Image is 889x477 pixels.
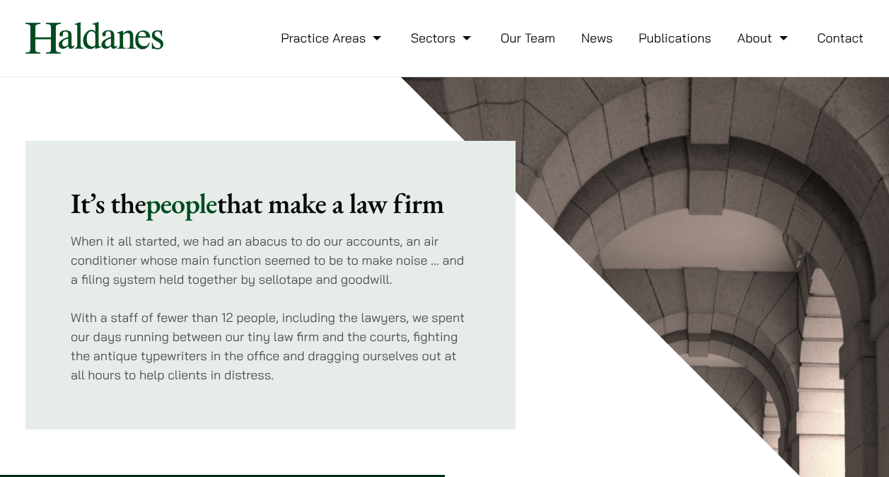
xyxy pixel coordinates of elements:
[411,30,475,46] a: Sectors
[501,30,555,46] a: Our Team
[639,30,711,46] a: Publications
[71,308,470,384] p: With a staff of fewer than 12 people, including the lawyers, we spent our days running between ou...
[581,30,613,46] a: News
[146,185,217,222] mark: people
[71,186,470,220] h2: It’s the that make a law firm
[817,30,864,46] a: Contact
[71,231,470,289] p: When it all started, we had an abacus to do our accounts, an air conditioner whose main function ...
[737,30,791,46] a: About
[281,30,385,46] a: Practice Areas
[25,22,163,54] img: Logo of Haldanes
